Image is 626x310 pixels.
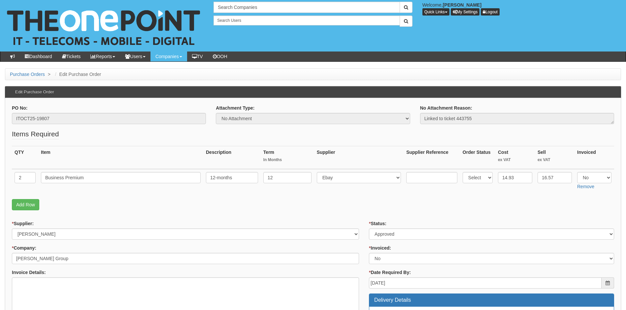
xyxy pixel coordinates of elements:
li: Edit Purchase Order [53,71,101,78]
textarea: Linked to ticket 443755 [420,113,614,124]
legend: Items Required [12,129,59,139]
label: No Attachment Reason: [420,105,472,111]
label: Invoiced: [369,245,391,251]
label: Supplier: [12,220,34,227]
button: Quick Links [422,8,449,16]
th: Description [203,146,261,169]
small: In Months [263,157,312,163]
label: Invoice Details: [12,269,46,276]
input: Search Companies [214,2,400,13]
label: Attachment Type: [216,105,254,111]
h3: Edit Purchase Order [12,86,57,98]
a: TV [187,52,208,61]
a: Add Row [12,199,39,210]
input: Search Users [214,16,400,25]
label: Date Required By: [369,269,411,276]
th: Item [38,146,203,169]
th: Sell [535,146,575,169]
th: Invoiced [575,146,614,169]
a: Reports [85,52,120,61]
h3: Delivery Details [374,297,609,303]
small: ex VAT [538,157,572,163]
a: Tickets [57,52,86,61]
th: Supplier Reference [404,146,460,169]
b: [PERSON_NAME] [443,2,481,8]
th: QTY [12,146,38,169]
a: My Settings [451,8,480,16]
small: ex VAT [498,157,532,163]
span: > [46,72,52,77]
a: Users [120,52,150,61]
label: Status: [369,220,386,227]
a: Companies [150,52,187,61]
th: Order Status [460,146,495,169]
th: Supplier [314,146,404,169]
div: Welcome, [417,2,626,16]
th: Term [261,146,314,169]
th: Cost [495,146,535,169]
a: Dashboard [20,52,57,61]
label: Company: [12,245,36,251]
label: PO No: [12,105,27,111]
a: Remove [577,184,594,189]
a: Purchase Orders [10,72,45,77]
a: OOH [208,52,232,61]
a: Logout [481,8,500,16]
